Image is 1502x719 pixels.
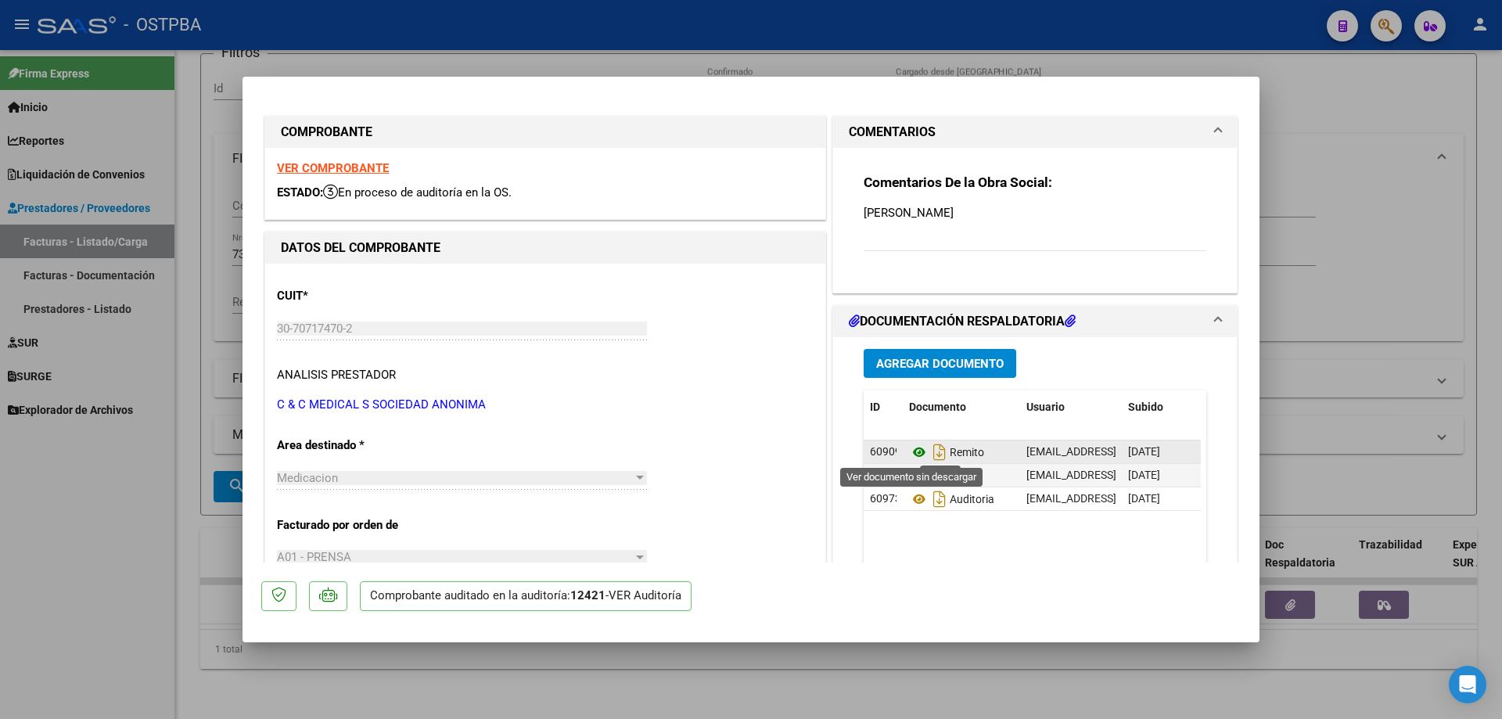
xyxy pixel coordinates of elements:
[1026,492,1292,505] span: [EMAIL_ADDRESS][DOMAIN_NAME] - [PERSON_NAME]
[833,117,1237,148] mat-expansion-panel-header: COMENTARIOS
[609,587,681,605] div: VER Auditoría
[864,390,903,424] datatable-header-cell: ID
[1128,492,1160,505] span: [DATE]
[929,463,950,488] i: Descargar documento
[1128,401,1163,413] span: Subido
[870,492,901,505] span: 60973
[833,148,1237,293] div: COMENTARIOS
[1026,401,1065,413] span: Usuario
[277,471,338,485] span: Medicacion
[849,312,1076,331] h1: DOCUMENTACIÓN RESPALDATORIA
[281,240,440,255] strong: DATOS DEL COMPROBANTE
[277,437,438,455] p: Area destinado *
[909,469,983,482] span: Receta
[281,124,372,139] strong: COMPROBANTE
[323,185,512,200] span: En proceso de auditoría en la OS.
[277,287,438,305] p: CUIT
[1449,666,1486,703] div: Open Intercom Messenger
[570,588,605,602] strong: 12421
[1128,469,1160,481] span: [DATE]
[849,123,936,142] h1: COMENTARIOS
[909,401,966,413] span: Documento
[929,440,950,465] i: Descargar documento
[277,161,389,175] a: VER COMPROBANTE
[277,550,351,564] span: A01 - PRENSA
[870,469,901,481] span: 60910
[277,516,438,534] p: Facturado por orden de
[833,337,1237,662] div: DOCUMENTACIÓN RESPALDATORIA
[903,390,1020,424] datatable-header-cell: Documento
[870,445,901,458] span: 60909
[1026,445,1292,458] span: [EMAIL_ADDRESS][DOMAIN_NAME] - [PERSON_NAME]
[277,185,323,200] span: ESTADO:
[929,487,950,512] i: Descargar documento
[360,581,692,612] p: Comprobante auditado en la auditoría: -
[833,306,1237,337] mat-expansion-panel-header: DOCUMENTACIÓN RESPALDATORIA
[870,401,880,413] span: ID
[1122,390,1200,424] datatable-header-cell: Subido
[1200,390,1278,424] datatable-header-cell: Acción
[909,446,984,458] span: Remito
[1128,445,1160,458] span: [DATE]
[864,349,1016,378] button: Agregar Documento
[277,366,396,384] div: ANALISIS PRESTADOR
[277,396,814,414] p: C & C MEDICAL S SOCIEDAD ANONIMA
[864,204,1206,221] p: [PERSON_NAME]
[1026,469,1292,481] span: [EMAIL_ADDRESS][DOMAIN_NAME] - [PERSON_NAME]
[1020,390,1122,424] datatable-header-cell: Usuario
[876,357,1004,371] span: Agregar Documento
[864,174,1052,190] strong: Comentarios De la Obra Social:
[909,493,994,505] span: Auditoria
